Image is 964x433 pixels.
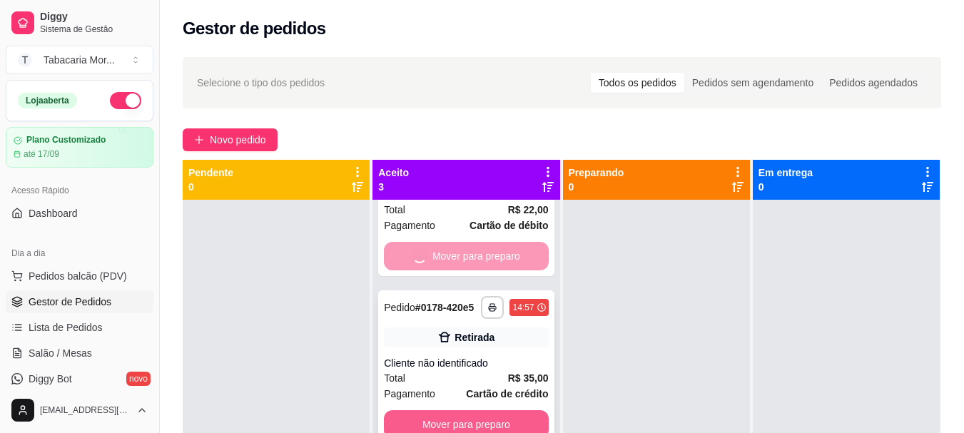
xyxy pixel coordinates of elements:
[508,204,549,215] strong: R$ 22,00
[183,17,326,40] h2: Gestor de pedidos
[6,202,153,225] a: Dashboard
[384,202,405,218] span: Total
[197,75,325,91] span: Selecione o tipo dos pedidos
[569,165,624,180] p: Preparando
[6,265,153,287] button: Pedidos balcão (PDV)
[466,388,548,399] strong: Cartão de crédito
[470,220,548,231] strong: Cartão de débito
[40,24,148,35] span: Sistema de Gestão
[6,290,153,313] a: Gestor de Pedidos
[183,128,278,151] button: Novo pedido
[384,370,405,386] span: Total
[6,127,153,168] a: Plano Customizadoaté 17/09
[6,316,153,339] a: Lista de Pedidos
[821,73,925,93] div: Pedidos agendados
[40,404,131,416] span: [EMAIL_ADDRESS][DOMAIN_NAME]
[6,6,153,40] a: DiggySistema de Gestão
[6,367,153,390] a: Diggy Botnovo
[110,92,141,109] button: Alterar Status
[384,218,435,233] span: Pagamento
[6,393,153,427] button: [EMAIL_ADDRESS][DOMAIN_NAME]
[29,295,111,309] span: Gestor de Pedidos
[29,206,78,220] span: Dashboard
[384,356,548,370] div: Cliente não identificado
[29,320,103,335] span: Lista de Pedidos
[508,372,549,384] strong: R$ 35,00
[194,135,204,145] span: plus
[591,73,684,93] div: Todos os pedidos
[384,302,415,313] span: Pedido
[569,180,624,194] p: 0
[44,53,115,67] div: Tabacaria Mor ...
[18,53,32,67] span: T
[512,302,534,313] div: 14:57
[384,386,435,402] span: Pagamento
[415,302,475,313] strong: # 0178-420e5
[26,135,106,146] article: Plano Customizado
[378,180,409,194] p: 3
[18,93,77,108] div: Loja aberta
[6,46,153,74] button: Select a team
[6,342,153,365] a: Salão / Mesas
[29,269,127,283] span: Pedidos balcão (PDV)
[758,165,813,180] p: Em entrega
[24,148,59,160] article: até 17/09
[378,165,409,180] p: Aceito
[210,132,266,148] span: Novo pedido
[455,330,494,345] div: Retirada
[40,11,148,24] span: Diggy
[6,242,153,265] div: Dia a dia
[758,180,813,194] p: 0
[29,372,72,386] span: Diggy Bot
[188,165,233,180] p: Pendente
[188,180,233,194] p: 0
[6,179,153,202] div: Acesso Rápido
[684,73,821,93] div: Pedidos sem agendamento
[29,346,92,360] span: Salão / Mesas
